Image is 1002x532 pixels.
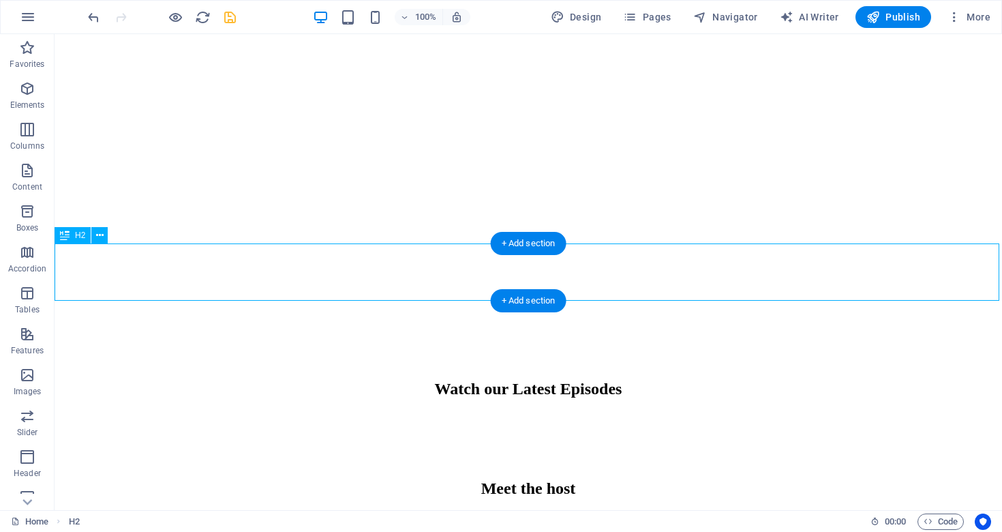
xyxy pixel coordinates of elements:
[947,10,990,24] span: More
[14,468,41,479] p: Header
[545,6,607,28] div: Design (Ctrl+Alt+Y)
[924,514,958,530] span: Code
[623,10,671,24] span: Pages
[885,514,906,530] span: 00 00
[12,181,42,192] p: Content
[917,514,964,530] button: Code
[10,100,45,110] p: Elements
[688,6,763,28] button: Navigator
[8,263,46,274] p: Accordion
[618,6,676,28] button: Pages
[774,6,845,28] button: AI Writer
[69,514,80,530] span: Click to select. Double-click to edit
[195,10,211,25] i: Reload page
[14,386,42,397] p: Images
[15,304,40,315] p: Tables
[194,9,211,25] button: reload
[545,6,607,28] button: Design
[69,514,80,530] nav: breadcrumb
[11,345,44,356] p: Features
[11,514,48,530] a: Click to cancel selection. Double-click to open Pages
[17,427,38,438] p: Slider
[75,231,85,239] span: H2
[415,9,437,25] h6: 100%
[780,10,839,24] span: AI Writer
[222,10,238,25] i: Save (Ctrl+S)
[866,10,920,24] span: Publish
[551,10,602,24] span: Design
[85,9,102,25] button: undo
[855,6,931,28] button: Publish
[395,9,443,25] button: 100%
[222,9,238,25] button: save
[16,222,39,233] p: Boxes
[10,141,44,151] p: Columns
[894,516,896,527] span: :
[975,514,991,530] button: Usercentrics
[491,232,566,255] div: + Add section
[10,59,44,70] p: Favorites
[942,6,996,28] button: More
[491,289,566,312] div: + Add section
[86,10,102,25] i: Undo: Paste (Ctrl+Z)
[870,514,907,530] h6: Session time
[693,10,758,24] span: Navigator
